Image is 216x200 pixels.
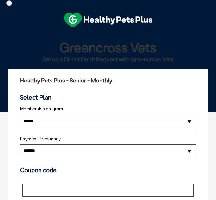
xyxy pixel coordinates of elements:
h2: Healthy Pets Plus - Senior - Monthly [20,77,196,84]
label: Payment Frequency [20,136,61,142]
h3: Select Plan [20,94,196,101]
h3: Coupon code [20,167,196,174]
img: hpp-logo-landscape-green-white.png [64,13,152,27]
h1: Greencross Vets [7,40,209,54]
label: Membership program [20,106,196,112]
h2: Set up a Direct Debit Request with Greencross Vets [7,56,209,63]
